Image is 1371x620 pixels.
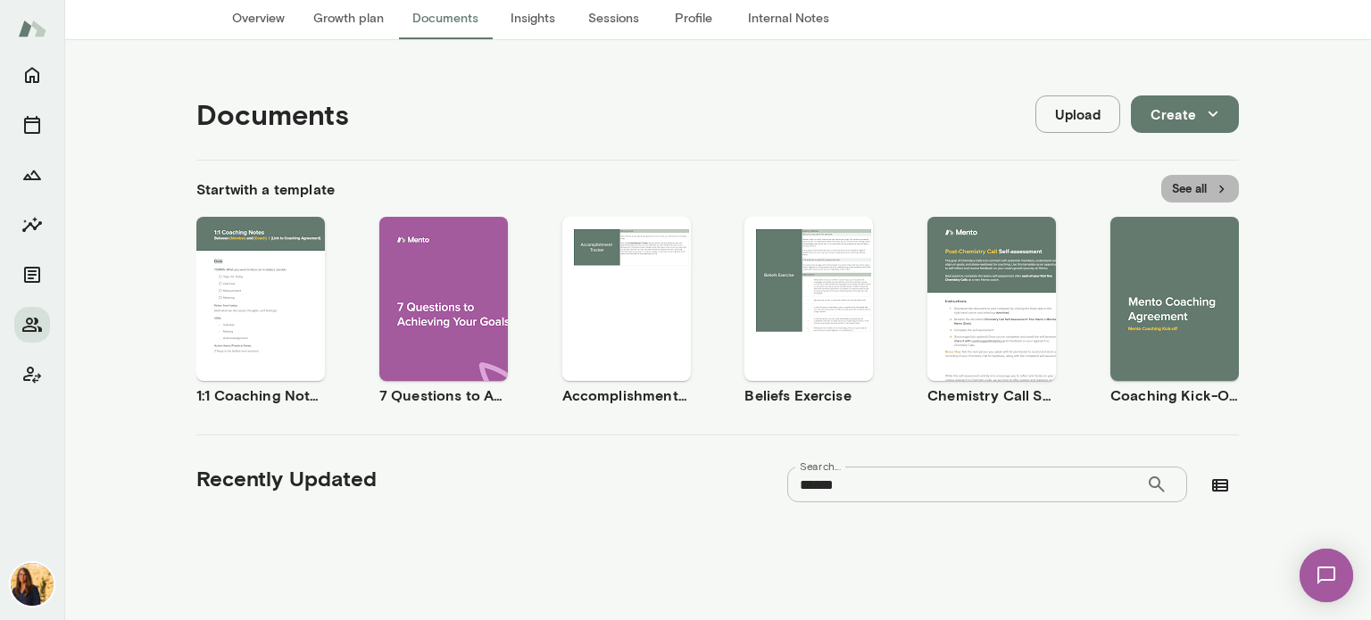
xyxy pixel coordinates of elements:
img: Sheri DeMario [11,563,54,606]
h5: Recently Updated [196,464,377,492]
button: Growth Plan [14,157,50,193]
label: Search... [800,459,841,474]
button: See all [1161,175,1239,203]
button: Home [14,57,50,93]
button: Create [1131,95,1239,133]
h4: Documents [196,97,349,131]
button: Documents [14,257,50,293]
button: Sessions [14,107,50,143]
h6: Beliefs Exercise [744,384,873,406]
h6: Accomplishment Tracker [562,384,691,406]
h6: 1:1 Coaching Notes [196,384,325,406]
button: Client app [14,357,50,393]
button: Members [14,307,50,343]
img: Mento [18,12,46,45]
h6: Start with a template [196,178,335,200]
button: Insights [14,207,50,243]
h6: Coaching Kick-Off | Coaching Agreement [1110,384,1239,406]
h6: 7 Questions to Achieving Your Goals [379,384,508,406]
button: Upload [1035,95,1120,133]
h6: Chemistry Call Self-Assessment [Coaches only] [927,384,1056,406]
